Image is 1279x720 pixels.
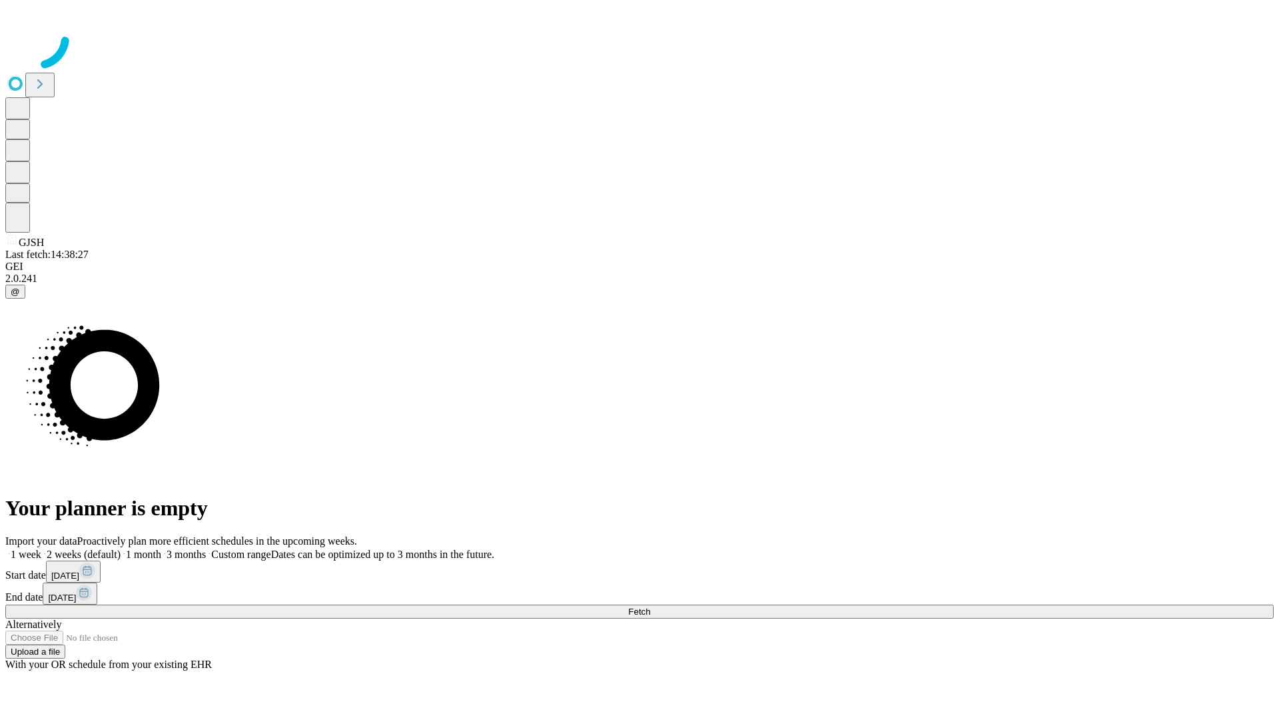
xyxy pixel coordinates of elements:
[48,593,76,603] span: [DATE]
[77,535,357,547] span: Proactively plan more efficient schedules in the upcoming weeks.
[167,549,206,560] span: 3 months
[5,659,212,670] span: With your OR schedule from your existing EHR
[5,273,1274,285] div: 2.0.241
[11,287,20,297] span: @
[5,619,61,630] span: Alternatively
[51,571,79,581] span: [DATE]
[5,496,1274,521] h1: Your planner is empty
[43,583,97,605] button: [DATE]
[46,561,101,583] button: [DATE]
[11,549,41,560] span: 1 week
[271,549,494,560] span: Dates can be optimized up to 3 months in the future.
[5,561,1274,583] div: Start date
[211,549,270,560] span: Custom range
[47,549,121,560] span: 2 weeks (default)
[5,249,89,260] span: Last fetch: 14:38:27
[5,583,1274,605] div: End date
[126,549,161,560] span: 1 month
[5,605,1274,619] button: Fetch
[628,607,650,617] span: Fetch
[5,261,1274,273] div: GEI
[5,535,77,547] span: Import your data
[5,285,25,299] button: @
[5,645,65,659] button: Upload a file
[19,237,44,248] span: GJSH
